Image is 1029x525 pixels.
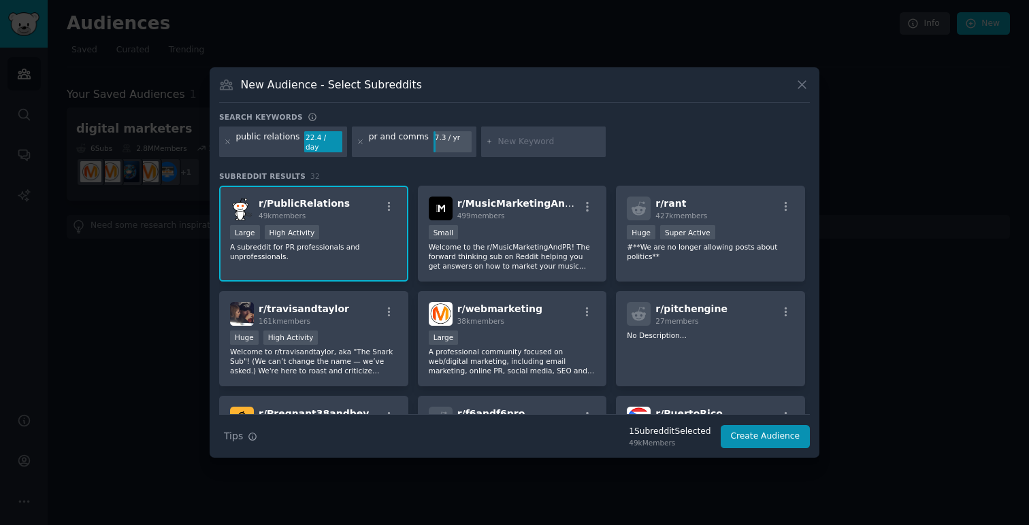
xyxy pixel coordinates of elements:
[219,112,303,122] h3: Search keywords
[230,225,260,239] div: Large
[457,198,586,209] span: r/ MusicMarketingAndPR
[230,331,259,345] div: Huge
[219,171,306,181] span: Subreddit Results
[497,136,601,148] input: New Keyword
[655,408,722,419] span: r/ PuertoRico
[457,211,505,220] span: 499 members
[265,225,320,239] div: High Activity
[655,303,728,314] span: r/ pitchengine
[224,429,243,443] span: Tips
[310,172,320,180] span: 32
[429,225,458,239] div: Small
[236,131,300,153] div: public relations
[259,408,389,419] span: r/ Pregnant38andbeyond
[627,225,655,239] div: Huge
[230,242,397,261] p: A subreddit for PR professionals and unprofessionals.
[259,317,310,325] span: 161k members
[429,197,453,220] img: MusicMarketingAndPR
[304,131,342,153] div: 22.4 / day
[629,438,710,447] div: 49k Members
[429,302,453,326] img: webmarketing
[721,425,811,448] button: Create Audience
[241,78,422,92] h3: New Audience - Select Subreddits
[230,347,397,375] p: Welcome to r/travisandtaylor, aka "The Snark Sub"! (We can’t change the name — we’ve asked.) We'r...
[259,303,349,314] span: r/ travisandtaylor
[457,408,525,419] span: r/ f6andf6pro
[627,242,794,261] p: #**We are no longer allowing posts about politics**
[219,424,262,448] button: Tips
[230,302,254,326] img: travisandtaylor
[627,407,651,430] img: PuertoRico
[655,211,707,220] span: 427k members
[259,198,350,209] span: r/ PublicRelations
[655,317,698,325] span: 27 members
[230,197,254,220] img: PublicRelations
[263,331,318,345] div: High Activity
[369,131,429,153] div: pr and comms
[627,331,794,340] p: No Description...
[259,211,306,220] span: 49k members
[230,407,254,430] img: Pregnant38andbeyond
[429,331,459,345] div: Large
[457,317,504,325] span: 38k members
[429,242,596,271] p: Welcome to the r/MusicMarketingAndPR! The forward thinking sub on Reddit helping you get answers ...
[434,131,472,143] div: 7.3 / yr
[429,347,596,375] p: A professional community focused on web/digital marketing, including email marketing, online PR, ...
[655,198,686,209] span: r/ rant
[457,303,542,314] span: r/ webmarketing
[629,426,710,438] div: 1 Subreddit Selected
[660,225,715,239] div: Super Active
